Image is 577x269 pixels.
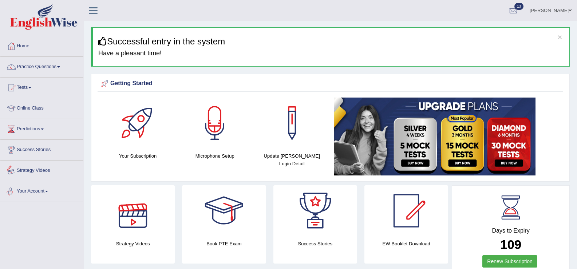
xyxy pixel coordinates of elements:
span: 13 [514,3,523,10]
h4: Your Subscription [103,152,173,160]
div: Getting Started [99,78,561,89]
h4: Success Stories [273,240,357,248]
h4: Have a pleasant time! [98,50,564,57]
h3: Successful entry in the system [98,37,564,46]
h4: EW Booklet Download [364,240,448,248]
a: Practice Questions [0,57,83,75]
a: Home [0,36,83,54]
a: Predictions [0,119,83,137]
img: small5.jpg [334,98,535,175]
a: Renew Subscription [482,255,537,268]
h4: Microphone Setup [180,152,250,160]
a: Online Class [0,98,83,116]
b: 109 [500,237,521,252]
button: × [558,33,562,41]
h4: Strategy Videos [91,240,175,248]
a: Success Stories [0,140,83,158]
a: Tests [0,78,83,96]
a: Your Account [0,181,83,199]
h4: Days to Expiry [460,228,561,234]
h4: Book PTE Exam [182,240,266,248]
h4: Update [PERSON_NAME] Login Detail [257,152,327,167]
a: Strategy Videos [0,161,83,179]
